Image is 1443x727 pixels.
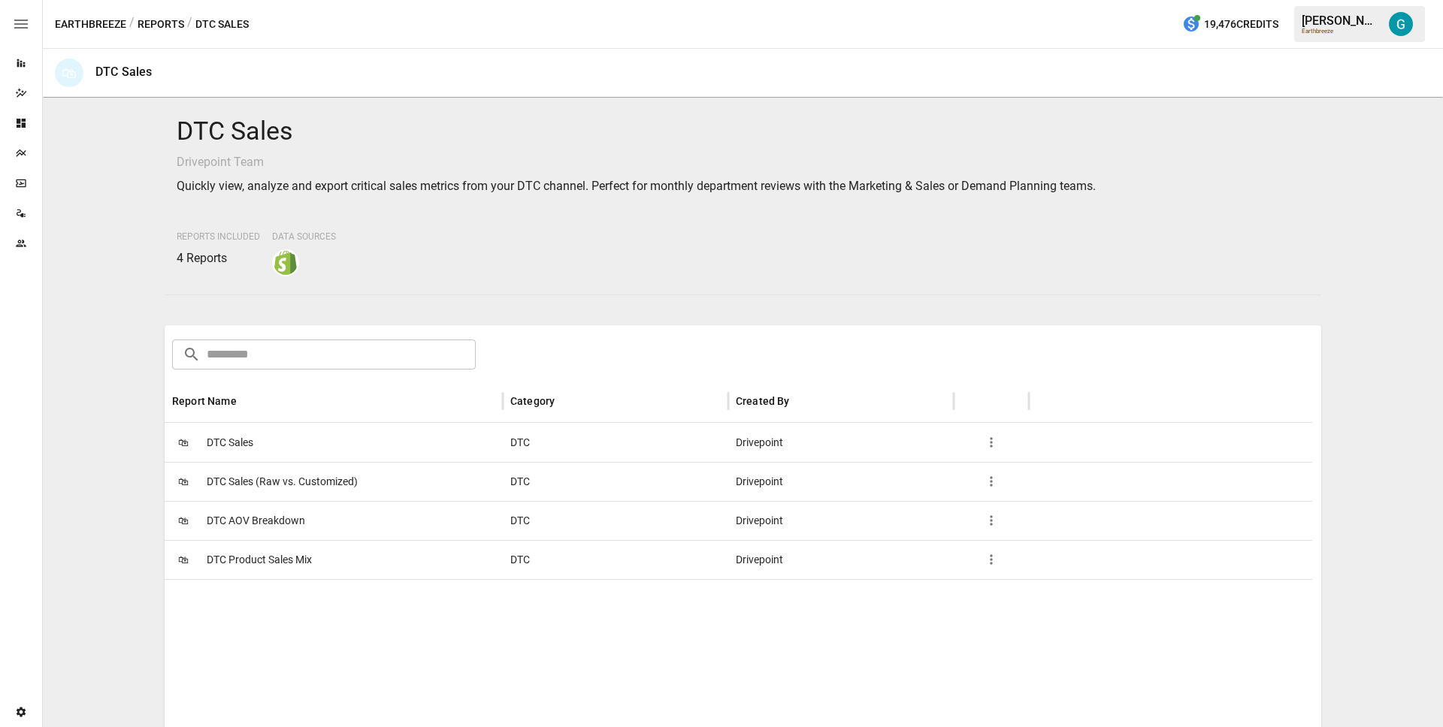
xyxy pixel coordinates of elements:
button: Reports [138,15,184,34]
button: 19,476Credits [1176,11,1284,38]
p: Quickly view, analyze and export critical sales metrics from your DTC channel. Perfect for monthl... [177,177,1309,195]
span: DTC Sales (Raw vs. Customized) [207,463,358,501]
div: Category [510,395,555,407]
button: Sort [556,391,577,412]
span: 🛍 [172,470,195,493]
div: DTC [503,423,728,462]
p: 4 Reports [177,249,260,267]
div: DTC [503,462,728,501]
div: Drivepoint [728,540,954,579]
button: Gavin Acres [1380,3,1422,45]
img: shopify [274,251,298,275]
div: / [129,15,135,34]
span: Data Sources [272,231,336,242]
span: DTC Sales [207,424,253,462]
span: DTC AOV Breakdown [207,502,305,540]
p: Drivepoint Team [177,153,1309,171]
img: Gavin Acres [1389,12,1413,36]
button: Sort [238,391,259,412]
h4: DTC Sales [177,116,1309,147]
button: Earthbreeze [55,15,126,34]
div: Created By [736,395,790,407]
div: / [187,15,192,34]
span: 🛍 [172,509,195,532]
span: DTC Product Sales Mix [207,541,312,579]
div: Report Name [172,395,237,407]
button: Sort [791,391,812,412]
div: DTC Sales [95,65,152,79]
span: 🛍 [172,431,195,454]
span: 🛍 [172,548,195,571]
div: Drivepoint [728,462,954,501]
div: Drivepoint [728,423,954,462]
div: [PERSON_NAME] [1302,14,1380,28]
div: Earthbreeze [1302,28,1380,35]
div: Drivepoint [728,501,954,540]
span: Reports Included [177,231,260,242]
div: 🛍 [55,59,83,87]
div: DTC [503,540,728,579]
div: DTC [503,501,728,540]
span: 19,476 Credits [1204,15,1278,34]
